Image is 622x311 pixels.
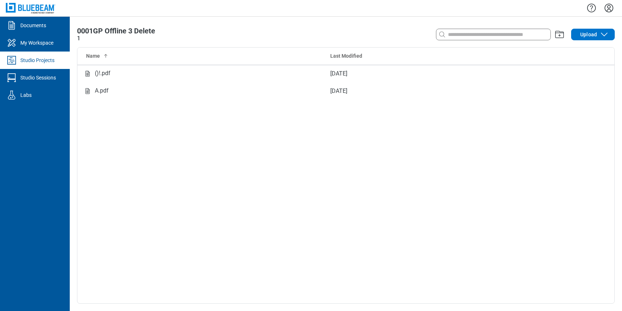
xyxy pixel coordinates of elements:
svg: Labs [6,89,17,101]
svg: Studio Sessions [6,72,17,83]
div: My Workspace [20,39,53,46]
div: ()!.pdf [95,69,110,78]
div: Labs [20,91,32,99]
svg: Documents [6,20,17,31]
div: 1 [77,34,80,43]
span: Upload [580,31,597,38]
button: Upload [571,29,615,40]
table: Studio items table [77,48,614,100]
td: [DATE] [324,82,561,100]
button: Settings [603,2,615,14]
td: [DATE] [324,65,561,82]
svg: My Workspace [6,37,17,49]
span: 0001GP Offline 3 Delete [77,26,155,35]
div: Documents [20,22,46,29]
div: A.pdf [95,86,109,95]
div: Studio Projects [20,57,54,64]
div: Name [86,52,319,60]
div: Studio Sessions [20,74,56,81]
img: Bluebeam, Inc. [6,3,55,13]
button: Add [554,29,565,40]
svg: Studio Projects [6,54,17,66]
div: Last Modified [330,52,555,60]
